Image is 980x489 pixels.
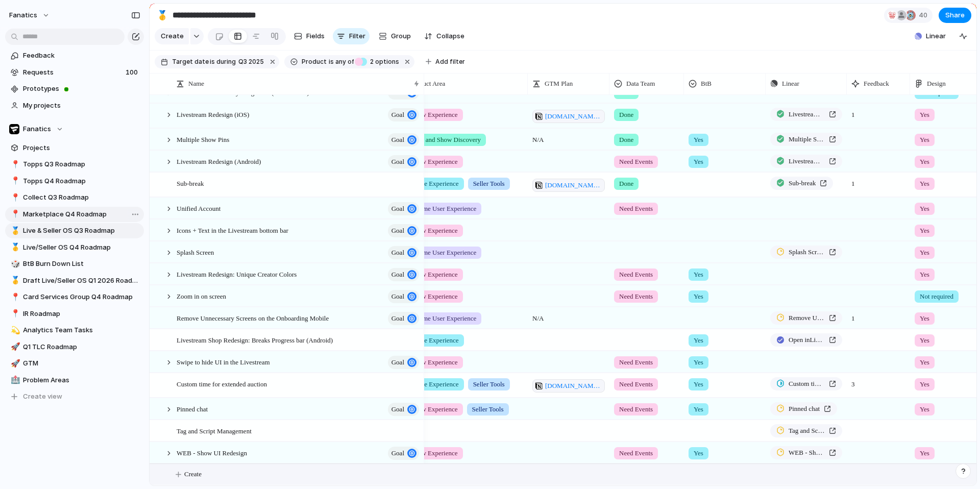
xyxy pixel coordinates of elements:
[920,404,929,414] span: Yes
[619,448,653,458] span: Need Events
[410,79,445,89] span: Product Area
[472,404,504,414] span: Seller Tools
[619,157,653,167] span: Need Events
[532,379,605,393] a: [DOMAIN_NAME][URL]
[9,309,19,319] button: 📍
[528,129,609,145] span: N/A
[403,335,459,346] span: Purchase Experience
[473,379,505,389] span: Seller Tools
[9,259,19,269] button: 🎲
[177,246,214,258] span: Splash Screen
[23,209,140,219] span: Marketplace Q4 Roadmap
[9,209,19,219] button: 📍
[5,157,144,172] a: 📍Topps Q3 Roadmap
[5,323,144,338] a: 💫Analytics Team Tasks
[911,29,950,44] button: Linear
[9,276,19,286] button: 🥇
[177,378,267,389] span: Custom time for extended auction
[290,28,329,44] button: Fields
[5,356,144,371] div: 🚀GTM
[420,55,471,69] button: Add filter
[334,57,354,66] span: any of
[5,81,144,96] a: Prototypes
[355,56,401,67] button: 2 options
[177,177,204,189] span: Sub-break
[9,342,19,352] button: 🚀
[694,135,703,145] span: Yes
[473,179,505,189] span: Seller Tools
[694,291,703,302] span: Yes
[23,176,140,186] span: Topps Q4 Roadmap
[619,404,653,414] span: Need Events
[619,270,653,280] span: Need Events
[920,448,929,458] span: Yes
[920,335,929,346] span: Yes
[391,133,404,147] span: goal
[528,308,609,324] span: N/A
[388,155,419,168] button: goal
[5,48,144,63] a: Feedback
[789,247,825,257] span: Splash Screen
[236,56,266,67] button: Q3 2025
[403,448,458,458] span: In-Show Experience
[23,358,140,369] span: GTM
[920,179,929,189] span: Yes
[789,178,816,188] span: Sub-break
[782,79,799,89] span: Linear
[619,110,633,120] span: Done
[9,325,19,335] button: 💫
[403,110,458,120] span: In-Show Experience
[391,446,404,460] span: goal
[215,57,236,66] span: during
[5,289,144,305] div: 📍Card Services Group Q4 Roadmap
[391,355,404,370] span: goal
[403,313,476,324] span: First Time User Experience
[23,226,140,236] span: Live & Seller OS Q3 Roadmap
[9,192,19,203] button: 📍
[11,258,18,270] div: 🎲
[23,259,140,269] span: BtB Burn Down List
[23,67,122,78] span: Requests
[157,8,168,22] div: 🥇
[11,341,18,353] div: 🚀
[770,402,837,415] a: Pinned chat
[177,133,229,145] span: Multiple Show Pins
[11,175,18,187] div: 📍
[864,79,889,89] span: Feedback
[374,28,416,44] button: Group
[701,79,712,89] span: BtB
[391,202,404,216] span: goal
[619,179,633,189] span: Done
[789,109,825,119] span: Livestream Redesign (iOS and Android)
[23,276,140,286] span: Draft Live/Seller OS Q1 2026 Roadmap
[11,358,18,370] div: 🚀
[403,157,458,167] span: In-Show Experience
[5,174,144,189] a: 📍Topps Q4 Roadmap
[23,342,140,352] span: Q1 TLC Roadmap
[23,143,140,153] span: Projects
[177,334,333,346] span: Livestream Shop Redesign: Breaks Progress bar (Android)
[945,10,965,20] span: Share
[11,192,18,204] div: 📍
[420,28,469,44] button: Collapse
[177,312,329,324] span: Remove Unnecessary Screens on the Onboarding Mobile
[770,133,842,146] a: Multiple Show Pins
[329,57,334,66] span: is
[177,290,226,302] span: Zoom in on screen
[403,226,458,236] span: In-Show Experience
[172,57,209,66] span: Target date
[11,241,18,253] div: 🥇
[23,292,140,302] span: Card Services Group Q4 Roadmap
[184,469,202,479] span: Create
[789,448,825,458] span: WEB - Show UI Redesign
[177,268,297,280] span: Livestream Redesign: Unique Creator Colors
[5,339,144,355] a: 🚀Q1 TLC Roadmap
[11,225,18,237] div: 🥇
[789,426,825,436] span: Tag and Script Management
[23,159,140,169] span: Topps Q3 Roadmap
[532,179,605,192] a: [DOMAIN_NAME][URL]
[789,156,825,166] span: Livestream Redesign (iOS and Android)
[388,268,419,281] button: goal
[177,108,249,120] span: Livestream Redesign (iOS)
